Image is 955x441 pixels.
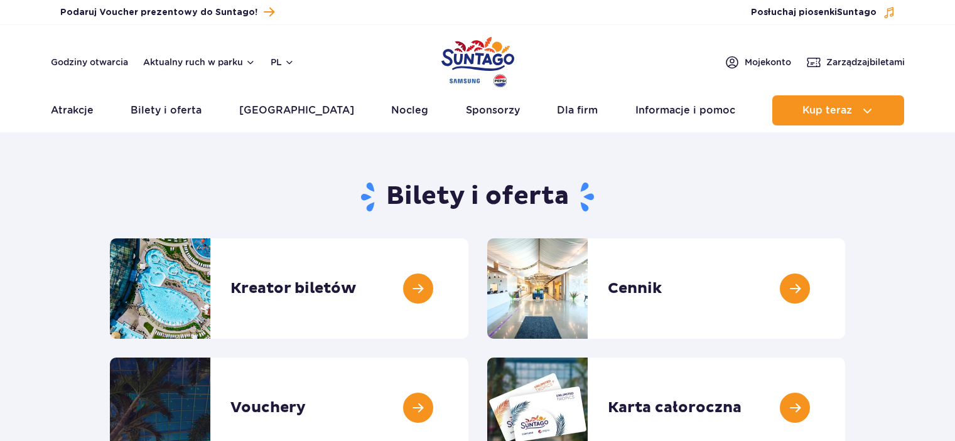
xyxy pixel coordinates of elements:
[51,56,128,68] a: Godziny otwarcia
[745,56,791,68] span: Moje konto
[635,95,735,125] a: Informacje i pomoc
[239,95,354,125] a: [GEOGRAPHIC_DATA]
[391,95,428,125] a: Nocleg
[60,6,257,19] span: Podaruj Voucher prezentowy do Suntago!
[837,8,877,17] span: Suntago
[60,4,274,21] a: Podaruj Voucher prezentowy do Suntago!
[51,95,94,125] a: Atrakcje
[110,181,845,213] h1: Bilety i oferta
[725,55,791,70] a: Mojekonto
[466,95,520,125] a: Sponsorzy
[441,31,514,89] a: Park of Poland
[557,95,598,125] a: Dla firm
[271,56,294,68] button: pl
[751,6,895,19] button: Posłuchaj piosenkiSuntago
[826,56,905,68] span: Zarządzaj biletami
[143,57,256,67] button: Aktualny ruch w parku
[131,95,202,125] a: Bilety i oferta
[751,6,877,19] span: Posłuchaj piosenki
[772,95,904,125] button: Kup teraz
[806,55,905,70] a: Zarządzajbiletami
[802,105,852,116] span: Kup teraz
